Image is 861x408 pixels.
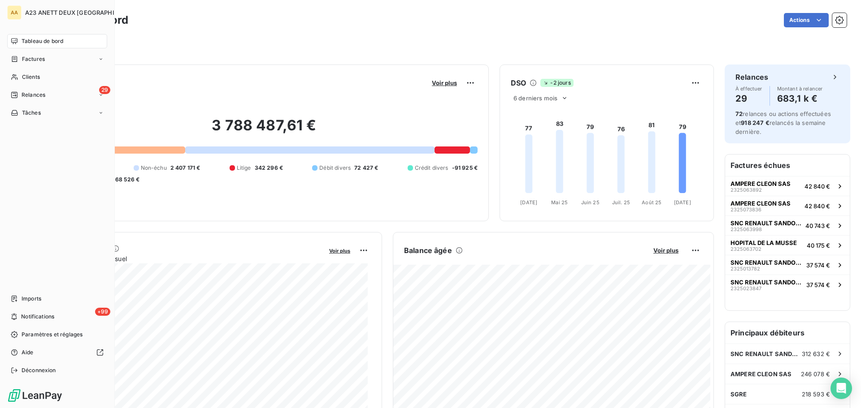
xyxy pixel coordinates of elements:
[551,199,568,206] tspan: Mai 25
[141,164,167,172] span: Non-échu
[99,86,110,94] span: 29
[805,222,830,229] span: 40 743 €
[804,183,830,190] span: 42 840 €
[804,202,830,210] span: 42 840 €
[731,391,747,398] span: SGRE
[731,286,761,291] span: 2325023847
[735,72,768,82] h6: Relances
[802,350,830,357] span: 312 632 €
[735,86,762,91] span: À effectuer
[22,91,45,99] span: Relances
[741,119,769,126] span: 918 247 €
[735,110,743,117] span: 72
[731,350,802,357] span: SNC RENAULT SANDOUVILLE
[731,187,762,193] span: 2325063892
[642,199,661,206] tspan: Août 25
[725,155,850,176] h6: Factures échues
[735,91,762,106] h4: 29
[731,259,803,266] span: SNC RENAULT SANDOUVILLE
[354,164,378,172] span: 72 427 €
[777,86,823,91] span: Montant à relancer
[51,254,323,263] span: Chiffre d'affaires mensuel
[22,348,34,356] span: Aide
[725,215,850,235] button: SNC RENAULT SANDOUVILLE232506399840 743 €
[731,207,761,212] span: 2325073836
[255,164,283,172] span: 342 296 €
[674,199,691,206] tspan: [DATE]
[7,388,63,403] img: Logo LeanPay
[520,199,537,206] tspan: [DATE]
[653,247,678,254] span: Voir plus
[651,246,681,254] button: Voir plus
[326,246,353,254] button: Voir plus
[802,391,830,398] span: 218 593 €
[22,73,40,81] span: Clients
[432,79,457,86] span: Voir plus
[731,266,760,271] span: 2325013782
[329,248,350,254] span: Voir plus
[21,313,54,321] span: Notifications
[725,322,850,344] h6: Principaux débiteurs
[725,176,850,196] button: AMPERE CLEON SAS232506389242 840 €
[452,164,478,172] span: -91 925 €
[807,242,830,249] span: 40 175 €
[725,196,850,215] button: AMPERE CLEON SAS232507383642 840 €
[22,37,63,45] span: Tableau de bord
[806,262,830,269] span: 37 574 €
[731,219,802,227] span: SNC RENAULT SANDOUVILLE
[731,227,762,232] span: 2325063998
[170,164,200,172] span: 2 407 171 €
[731,246,761,252] span: 2325063702
[725,255,850,275] button: SNC RENAULT SANDOUVILLE232501378237 574 €
[22,109,41,117] span: Tâches
[113,176,139,184] span: -68 526 €
[831,378,852,399] div: Open Intercom Messenger
[22,366,56,374] span: Déconnexion
[429,79,460,87] button: Voir plus
[7,5,22,20] div: AA
[731,200,791,207] span: AMPERE CLEON SAS
[51,116,478,143] h2: 3 788 487,61 €
[404,245,452,256] h6: Balance âgée
[7,345,107,360] a: Aide
[540,79,573,87] span: -2 jours
[237,164,251,172] span: Litige
[95,308,110,316] span: +99
[731,239,797,246] span: HOPITAL DE LA MUSSE
[513,94,557,102] span: 6 derniers mois
[731,180,791,187] span: AMPERE CLEON SAS
[25,9,139,16] span: A23 ANETT DEUX [GEOGRAPHIC_DATA]
[22,331,83,339] span: Paramètres et réglages
[581,199,600,206] tspan: Juin 25
[735,110,831,135] span: relances ou actions effectuées et relancés la semaine dernière.
[22,295,41,303] span: Imports
[319,164,351,172] span: Débit divers
[612,199,630,206] tspan: Juil. 25
[801,370,830,378] span: 246 078 €
[725,235,850,255] button: HOPITAL DE LA MUSSE232506370240 175 €
[22,55,45,63] span: Factures
[511,77,526,88] h6: DSO
[777,91,823,106] h4: 683,1 k €
[415,164,448,172] span: Crédit divers
[731,370,791,378] span: AMPERE CLEON SAS
[731,279,803,286] span: SNC RENAULT SANDOUVILLE
[784,13,829,27] button: Actions
[725,275,850,294] button: SNC RENAULT SANDOUVILLE232502384737 574 €
[806,281,830,288] span: 37 574 €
